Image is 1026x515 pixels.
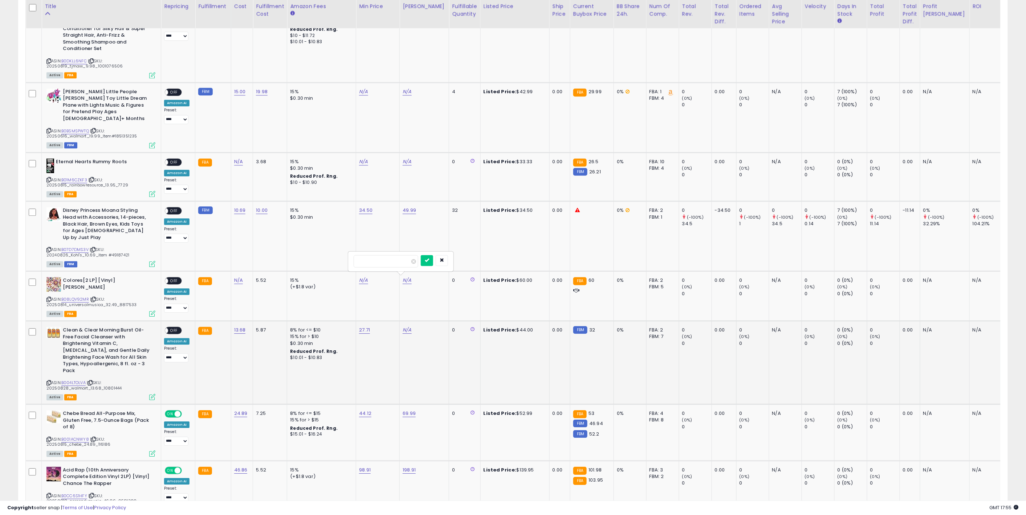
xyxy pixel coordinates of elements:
[973,327,997,333] div: N/A
[553,3,567,18] div: Ship Price
[682,291,712,297] div: 0
[64,261,77,267] span: FBM
[617,3,643,18] div: BB Share 24h.
[838,327,867,333] div: 0 (0%)
[740,165,750,171] small: (0%)
[805,158,834,165] div: 0
[772,221,802,227] div: 34.5
[46,380,122,391] span: | SKU: 20250828_walmart_13.68_10801444
[553,158,565,165] div: 0.00
[740,172,769,178] div: 0
[838,340,867,347] div: 0 (0%)
[805,327,834,333] div: 0
[256,3,284,18] div: Fulfillment Cost
[838,18,842,24] small: Days In Stock.
[94,504,126,511] a: Privacy Policy
[46,191,63,197] span: All listings currently available for purchase on Amazon
[63,410,151,432] b: Chebe Bread All-Purpose Mix, Gluten Free, 7.5-Ounce Bags (Pack of 8)
[290,333,350,340] div: 15% for > $10
[740,334,750,339] small: (0%)
[589,158,599,165] span: 26.5
[234,326,246,334] a: 13.68
[870,284,880,290] small: (0%)
[617,327,641,333] div: 0%
[805,165,815,171] small: (0%)
[61,247,89,253] a: B07D7DMS3V
[164,100,190,106] div: Amazon AI
[870,291,900,297] div: 0
[553,277,565,284] div: 0.00
[198,3,228,10] div: Fulfillment
[772,88,796,95] div: N/A
[772,327,796,333] div: N/A
[46,277,155,316] div: ASIN:
[198,206,212,214] small: FBM
[617,277,641,284] div: 0%
[164,170,190,176] div: Amazon AI
[359,410,371,417] a: 44.12
[650,284,673,290] div: FBM: 5
[46,410,61,423] img: 51uIfqTp1VL._SL40_.jpg
[870,340,900,347] div: 0
[61,380,86,386] a: B004LTOLVA
[923,158,964,165] div: N/A
[234,410,248,417] a: 24.89
[650,327,673,333] div: FBA: 2
[452,410,475,417] div: 0
[290,165,350,172] div: $0.30 min
[973,277,997,284] div: N/A
[452,277,475,284] div: 0
[838,207,867,214] div: 7 (100%)
[46,410,155,456] div: ASIN:
[687,214,704,220] small: (-100%)
[256,207,268,214] a: 10.00
[740,277,769,284] div: 0
[164,178,190,194] div: Preset:
[772,207,802,214] div: 0
[290,348,338,354] b: Reduced Prof. Rng.
[973,3,999,10] div: ROI
[46,247,129,257] span: | SKU: 20240826_Kohl's_10.69_item #49187421
[838,284,848,290] small: (0%)
[838,334,848,339] small: (0%)
[740,340,769,347] div: 0
[870,3,897,18] div: Total Profit
[256,410,281,417] div: 7.25
[403,88,411,95] a: N/A
[682,88,712,95] div: 0
[903,88,915,95] div: 0.00
[715,277,731,284] div: 0.00
[973,207,1002,214] div: 0%
[650,277,673,284] div: FBA: 2
[234,466,248,474] a: 46.86
[740,291,769,297] div: 0
[682,172,712,178] div: 0
[715,207,731,214] div: -34.50
[164,24,190,41] div: Preset:
[772,158,796,165] div: N/A
[838,158,867,165] div: 0 (0%)
[923,3,966,18] div: Profit [PERSON_NAME]
[973,158,997,165] div: N/A
[838,165,848,171] small: (0%)
[290,95,350,102] div: $0.30 min
[870,277,900,284] div: 0
[903,3,917,25] div: Total Profit Diff.
[46,5,155,78] div: ASIN:
[168,159,180,165] span: OFF
[573,168,587,176] small: FBM
[928,214,945,220] small: (-100%)
[168,208,180,214] span: OFF
[650,207,673,214] div: FBA: 2
[973,88,997,95] div: N/A
[46,327,61,338] img: 418dkkDUc3L._SL40_.jpg
[682,277,712,284] div: 0
[903,207,915,214] div: -11.14
[617,158,641,165] div: 0%
[682,340,712,347] div: 0
[403,3,446,10] div: [PERSON_NAME]
[838,172,867,178] div: 0 (0%)
[715,3,733,25] div: Total Rev. Diff.
[870,221,900,227] div: 11.14
[61,177,87,183] a: B01M6CZKF3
